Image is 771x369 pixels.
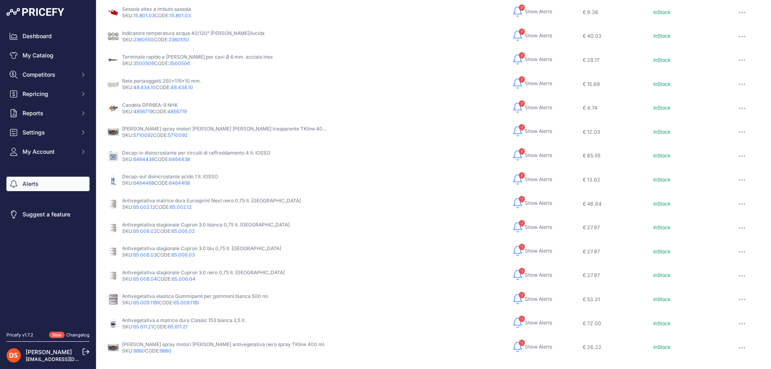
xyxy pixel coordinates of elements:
[578,168,649,192] td: € 13.62
[26,356,110,362] a: [EMAIL_ADDRESS][DOMAIN_NAME]
[578,264,649,288] td: € 27.97
[525,320,552,326] span: Show Alerts
[133,228,157,234] a: 65.006.02
[167,108,187,114] a: 4856719
[519,244,525,250] span: 1
[6,177,90,191] a: Alerts
[653,153,671,159] span: InStock
[122,132,328,139] p: SKU: CODE:
[122,84,201,91] p: SKU: CODE:
[133,108,153,114] a: 4856719
[512,340,552,353] button: 1 Show Alerts
[512,293,552,306] button: 1 Show Alerts
[133,84,156,90] a: 48.434.10
[133,12,155,18] a: 15.801.03
[122,12,191,19] p: SKU: CODE:
[172,276,196,282] a: 65.006.04
[122,126,328,132] p: [PERSON_NAME] spray motori [PERSON_NAME] [PERSON_NAME] trasparente TKline 400 ml.
[6,207,90,222] a: Suggest a feature
[6,8,64,16] img: Pricefy Logo
[578,192,649,216] td: € 46.84
[122,37,265,43] p: SKU: CODE:
[6,106,90,120] button: Reports
[133,60,154,66] a: 3500506
[122,276,285,282] p: SKU: CODE:
[122,228,290,234] p: SKU: CODE:
[22,128,75,137] span: Settings
[653,224,671,230] span: InStock
[578,24,649,49] td: € 40.03
[519,4,525,11] span: 1
[6,332,33,338] div: Pricefy v1.7.2
[653,249,671,255] span: InStock
[133,276,157,282] a: 65.006.04
[122,60,273,67] p: SKU: CODE:
[653,177,671,183] span: InStock
[173,300,199,306] a: 65.009.11BI
[578,72,649,96] td: € 15.69
[122,245,281,252] p: Antivegetativa stagionale Cupron 3.0 blu 0,75 lt. [GEOGRAPHIC_DATA]
[653,129,671,135] span: InStock
[22,109,75,117] span: Reports
[519,29,525,35] span: 1
[653,81,671,87] span: InStock
[169,37,189,43] a: 2360550
[133,180,154,186] a: 6464468
[653,105,671,111] span: InStock
[122,348,325,354] p: SKU: CODE:
[122,300,269,306] p: SKU: CODE:
[519,316,525,322] span: 1
[122,222,290,228] p: Antivegetativa stagionale Cupron 3.0 bianca 0,75 lt. [GEOGRAPHIC_DATA]
[512,173,552,186] button: 1 Show Alerts
[133,348,145,354] a: 9880
[6,67,90,82] button: Competitors
[122,341,325,348] p: [PERSON_NAME] spray motori [PERSON_NAME] antivegetativa nero spray TKline 400 ml.
[49,332,65,338] span: New
[6,48,90,63] a: My Catalog
[519,124,525,130] span: 1
[512,197,552,210] button: 1 Show Alerts
[122,180,218,186] p: SKU: CODE:
[519,220,525,226] span: 1
[6,87,90,101] button: Repricing
[133,156,154,162] a: 6464438
[122,198,301,204] p: Antivegetativa matrice dura Eurosprint Next nero 0,75 lt. [GEOGRAPHIC_DATA]
[122,269,285,276] p: Antivegetativa stagionale Cupron 3.0 nero 0,75 lt. [GEOGRAPHIC_DATA]
[122,78,201,84] p: Rete portaoggetti 250x115x10 mm.
[122,156,270,163] p: SKU: CODE:
[653,201,671,207] span: InStock
[578,0,649,24] td: € 9.36
[169,12,191,18] a: 15.801.03
[578,336,649,360] td: € 26.22
[512,5,552,18] button: 1 Show Alerts
[519,196,525,202] span: 1
[122,102,187,108] p: Candela DPR6EA-9 NHK
[133,37,154,43] a: 2360550
[525,272,552,278] span: Show Alerts
[133,252,157,258] a: 65.006.03
[525,248,552,254] span: Show Alerts
[653,320,671,326] span: InStock
[122,252,281,258] p: SKU: CODE:
[653,9,671,15] span: InStock
[578,96,649,120] td: € 4.74
[66,332,90,338] a: Changelog
[653,33,671,39] span: InStock
[122,324,246,330] p: SKU: CODE:
[525,33,552,39] span: Show Alerts
[653,272,671,278] span: InStock
[160,348,171,354] a: 9880
[171,84,193,90] a: 48.434.10
[512,125,552,138] button: 1 Show Alerts
[578,48,649,72] td: € 28.17
[512,316,552,329] button: 1 Show Alerts
[525,296,552,302] span: Show Alerts
[519,172,525,179] span: 1
[525,8,552,15] span: Show Alerts
[525,176,552,183] span: Show Alerts
[519,100,525,107] span: 1
[519,340,525,346] span: 1
[519,148,525,155] span: 1
[122,108,187,115] p: SKU: CODE:
[6,125,90,140] button: Settings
